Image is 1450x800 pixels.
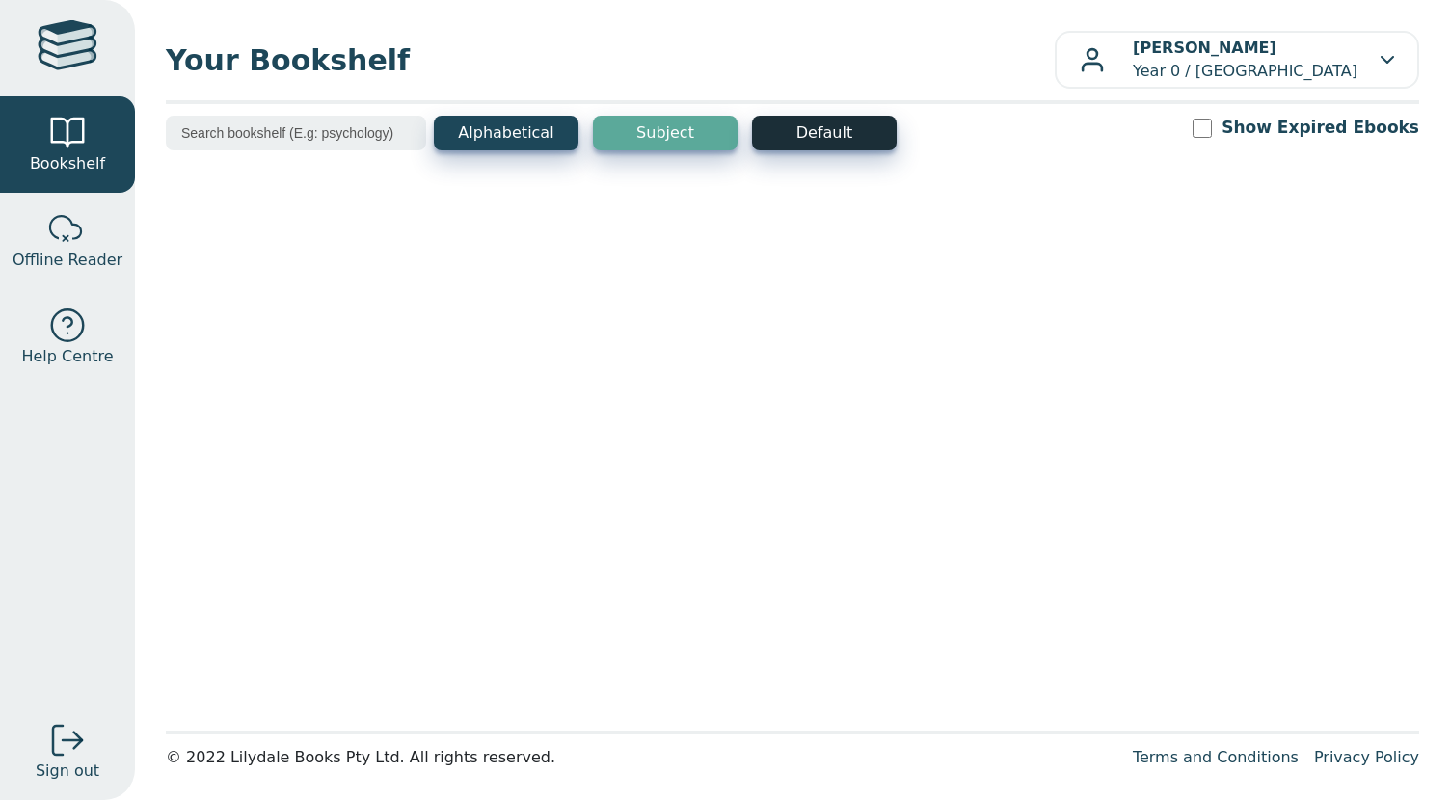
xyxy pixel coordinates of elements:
button: Subject [593,116,738,150]
span: Sign out [36,760,99,783]
label: Show Expired Ebooks [1222,116,1419,140]
span: Offline Reader [13,249,122,272]
p: Year 0 / [GEOGRAPHIC_DATA] [1133,37,1357,83]
input: Search bookshelf (E.g: psychology) [166,116,426,150]
span: Your Bookshelf [166,39,1055,82]
a: Terms and Conditions [1133,748,1299,766]
div: © 2022 Lilydale Books Pty Ltd. All rights reserved. [166,746,1117,769]
a: Privacy Policy [1314,748,1419,766]
span: Help Centre [21,345,113,368]
b: [PERSON_NAME] [1133,39,1276,57]
span: Bookshelf [30,152,105,175]
button: [PERSON_NAME]Year 0 / [GEOGRAPHIC_DATA] [1055,31,1419,89]
button: Alphabetical [434,116,578,150]
button: Default [752,116,897,150]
